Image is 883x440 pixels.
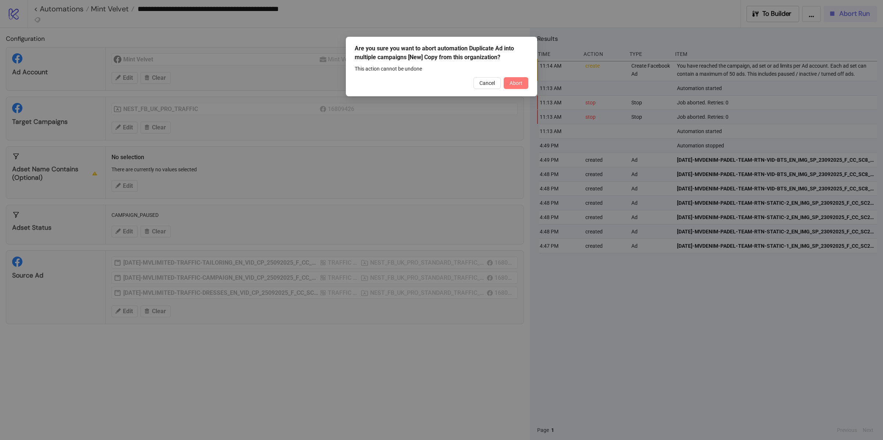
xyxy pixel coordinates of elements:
[479,80,495,86] span: Cancel
[474,77,501,89] button: Cancel
[510,80,522,86] span: Abort
[504,77,528,89] button: Abort
[355,44,528,62] div: Are you sure you want to abort automation Duplicate Ad into multiple campaigns [New] Copy from th...
[355,65,528,73] div: This action cannot be undone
